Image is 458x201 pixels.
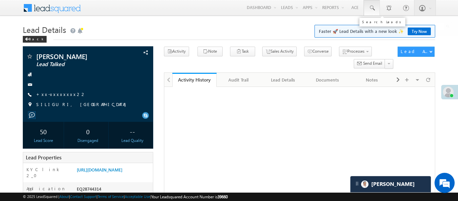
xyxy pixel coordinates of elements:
[164,47,189,56] button: Activity
[98,194,124,199] a: Terms of Service
[23,36,50,41] a: Back
[114,125,151,138] div: --
[23,194,228,200] span: © 2025 LeadSquared | | | | |
[26,186,70,198] label: Application Number
[197,47,223,56] button: Note
[172,73,217,87] a: Activity History
[59,194,69,199] a: About
[361,181,368,188] img: Carter
[24,138,62,144] div: Lead Score
[177,77,212,83] div: Activity History
[354,181,360,186] img: carter-drag
[230,47,255,56] button: Task
[26,166,70,179] label: KYC link 2_0
[77,167,122,172] a: [URL][DOMAIN_NAME]
[371,181,415,187] span: Carter
[363,60,382,66] span: Send Email
[36,53,117,60] span: [PERSON_NAME]
[69,138,107,144] div: Disengaged
[70,194,97,199] a: Contact Support
[354,59,385,69] button: Send Email
[36,101,129,108] span: SILIGURI, [GEOGRAPHIC_DATA]
[347,49,364,54] span: Processes
[305,73,350,87] a: Documents
[304,47,332,56] button: Converse
[311,76,344,84] div: Documents
[401,48,429,54] div: Lead Actions
[350,73,394,87] a: Notes
[23,36,47,43] div: Back
[36,91,86,97] a: +xx-xxxxxxxx22
[24,125,62,138] div: 50
[267,76,299,84] div: Lead Details
[355,76,388,84] div: Notes
[261,73,305,87] a: Lead Details
[114,138,151,144] div: Lead Quality
[23,24,66,35] span: Lead Details
[319,28,431,35] span: Faster 🚀 Lead Details with a new look ✨
[350,176,431,193] div: carter-dragCarter[PERSON_NAME]
[26,154,61,161] span: Lead Properties
[36,61,117,68] span: Lead Talked
[217,73,261,87] a: Audit Trail
[218,194,228,199] span: 39660
[69,125,107,138] div: 0
[75,186,153,195] div: EQ28744314
[398,47,435,57] button: Lead Actions
[262,47,297,56] button: Sales Activity
[125,194,150,199] a: Acceptable Use
[151,194,228,199] span: Your Leadsquared Account Number is
[362,20,403,24] div: Search Leads
[339,47,372,56] button: Processes
[222,76,255,84] div: Audit Trail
